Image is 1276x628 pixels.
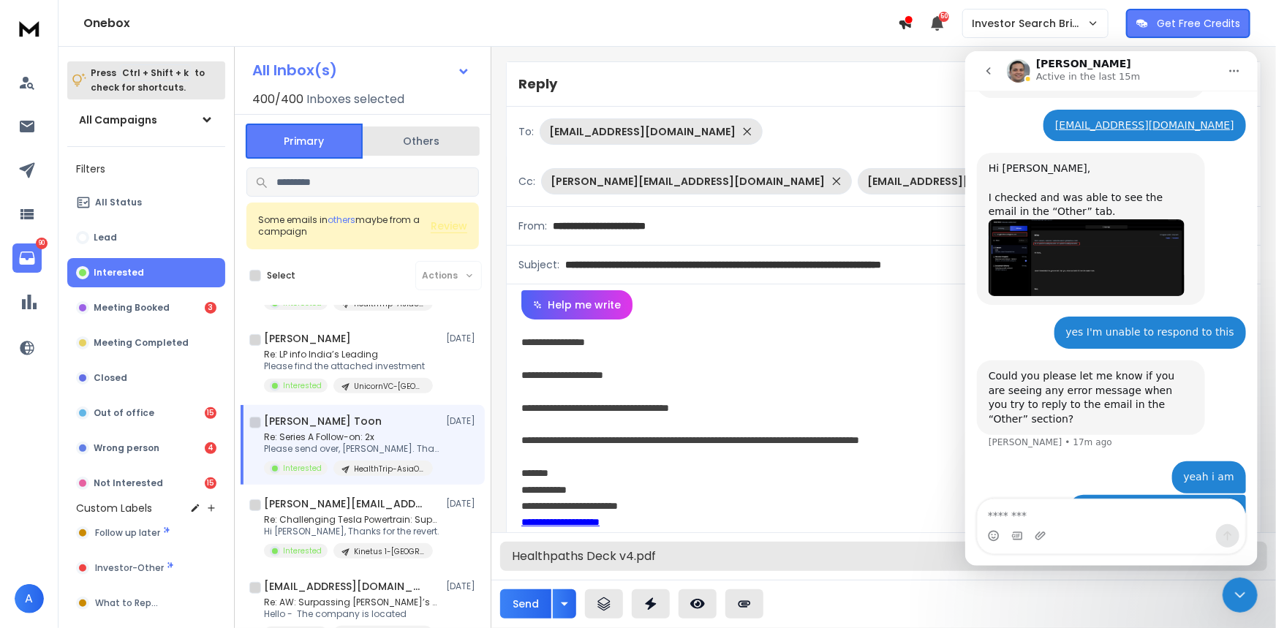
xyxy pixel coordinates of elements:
h1: [PERSON_NAME][EMAIL_ADDRESS][PERSON_NAME][DOMAIN_NAME] +1 [264,496,425,511]
button: A [15,584,44,613]
p: Investor Search Brillwood [972,16,1087,31]
h3: Filters [67,159,225,179]
h3: Custom Labels [76,501,152,515]
div: 15 [205,407,216,419]
button: Get Free Credits [1126,9,1250,38]
div: 4 [205,442,216,454]
p: Interested [283,545,322,556]
p: 90 [36,238,48,249]
h1: [PERSON_NAME] [264,331,351,346]
p: From: [518,219,547,233]
p: Get Free Credits [1157,16,1240,31]
button: Review [431,219,467,233]
span: others [328,213,355,226]
div: 15 [205,477,216,489]
p: Not Interested [94,477,163,489]
p: Closed [94,372,127,384]
button: All Inbox(s) [241,56,482,85]
h1: Onebox [83,15,898,32]
span: 50 [939,12,949,22]
p: HealthTrip-AsiaOceania 3 [354,464,424,474]
p: Hi [PERSON_NAME], Thanks for the revert. [264,526,439,537]
button: Primary [246,124,363,159]
p: [DATE] [446,580,479,592]
span: Investor-Other [95,562,164,574]
p: Interested [283,463,322,474]
p: [DATE] [446,415,479,427]
button: Interested [67,258,225,287]
p: [EMAIL_ADDRESS][DOMAIN_NAME] [867,174,1054,189]
p: Re: AW: Surpassing [PERSON_NAME]’s Technology: [264,597,439,608]
h1: [EMAIL_ADDRESS][DOMAIN_NAME] [264,579,425,594]
button: Others [363,125,480,157]
a: 90 [12,243,42,273]
h3: Inboxes selected [306,91,404,108]
h3: Healthpaths Deck v4.pdf [512,548,1070,565]
button: Meeting Booked3 [67,293,225,322]
p: Re: LP info India’s Leading [264,349,433,360]
span: Follow up later [95,527,160,539]
p: Meeting Booked [94,302,170,314]
p: Out of office [94,407,154,419]
p: Press to check for shortcuts. [91,66,205,95]
p: [DATE] [446,333,479,344]
label: Select [267,270,295,281]
button: All Status [67,188,225,217]
p: Wrong person [94,442,159,454]
p: UnicornVC-[GEOGRAPHIC_DATA] [354,381,424,392]
p: Reply [518,74,557,94]
button: Closed [67,363,225,393]
p: Hello - The company is located [264,608,439,620]
p: [PERSON_NAME][EMAIL_ADDRESS][DOMAIN_NAME] [551,174,825,189]
p: To: [518,124,534,139]
button: Lead [67,223,225,252]
p: Lead [94,232,117,243]
span: 400 / 400 [252,91,303,108]
div: Some emails in maybe from a campaign [258,214,431,238]
p: Meeting Completed [94,337,189,349]
p: Please send over, [PERSON_NAME]. Thanks [264,443,439,455]
button: Meeting Completed [67,328,225,357]
button: Investor-Other [67,553,225,583]
p: Interested [283,380,322,391]
button: Send [500,589,551,618]
button: All Campaigns [67,105,225,135]
iframe: Intercom live chat [965,51,1258,566]
p: [EMAIL_ADDRESS][DOMAIN_NAME] [549,124,736,139]
h1: All Inbox(s) [252,63,337,77]
button: Not Interested15 [67,469,225,498]
p: Cc: [518,174,535,189]
div: 3 [205,302,216,314]
p: Re: Series A Follow-on: 2x [264,431,439,443]
p: Subject: [518,257,559,272]
p: Interested [94,267,144,279]
button: Follow up later [67,518,225,548]
p: Please find the attached investment [264,360,433,372]
p: Kinetus 1-[GEOGRAPHIC_DATA] [354,546,424,557]
p: [DATE] [446,498,479,510]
